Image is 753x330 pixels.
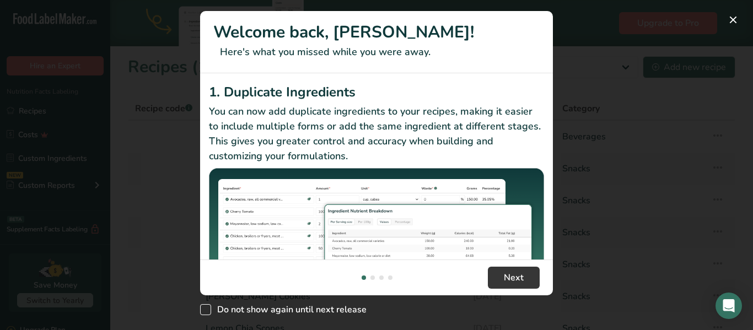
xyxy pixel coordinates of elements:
span: Do not show again until next release [211,304,367,315]
div: Open Intercom Messenger [716,293,742,319]
button: Next [488,267,540,289]
h1: Welcome back, [PERSON_NAME]! [213,20,540,45]
h2: 1. Duplicate Ingredients [209,82,544,102]
span: Next [504,271,524,284]
p: You can now add duplicate ingredients to your recipes, making it easier to include multiple forms... [209,104,544,164]
p: Here's what you missed while you were away. [213,45,540,59]
img: Duplicate Ingredients [209,168,544,293]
